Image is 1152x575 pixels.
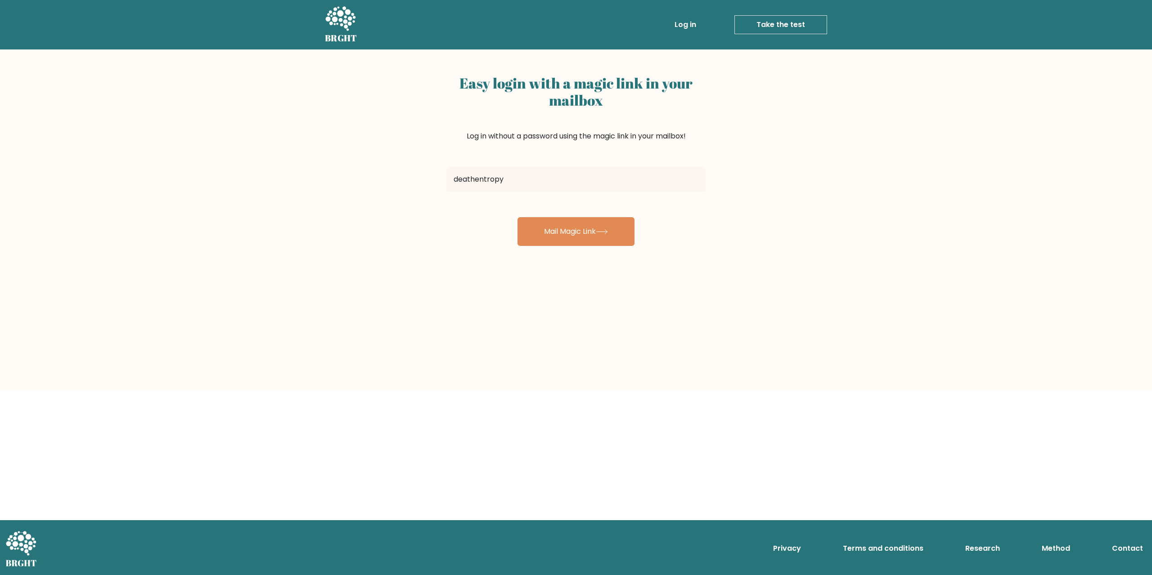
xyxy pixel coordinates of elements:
h2: Easy login with a magic link in your mailbox [446,75,706,109]
a: Terms and conditions [839,539,927,557]
a: BRGHT [325,4,357,46]
div: Log in without a password using the magic link in your mailbox! [446,71,706,163]
input: Email [446,167,706,192]
a: Contact [1108,539,1147,557]
a: Privacy [769,539,805,557]
a: Take the test [734,15,827,34]
a: Method [1038,539,1074,557]
a: Log in [671,16,700,34]
h5: BRGHT [325,33,357,44]
button: Mail Magic Link [517,217,634,246]
a: Research [962,539,1003,557]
